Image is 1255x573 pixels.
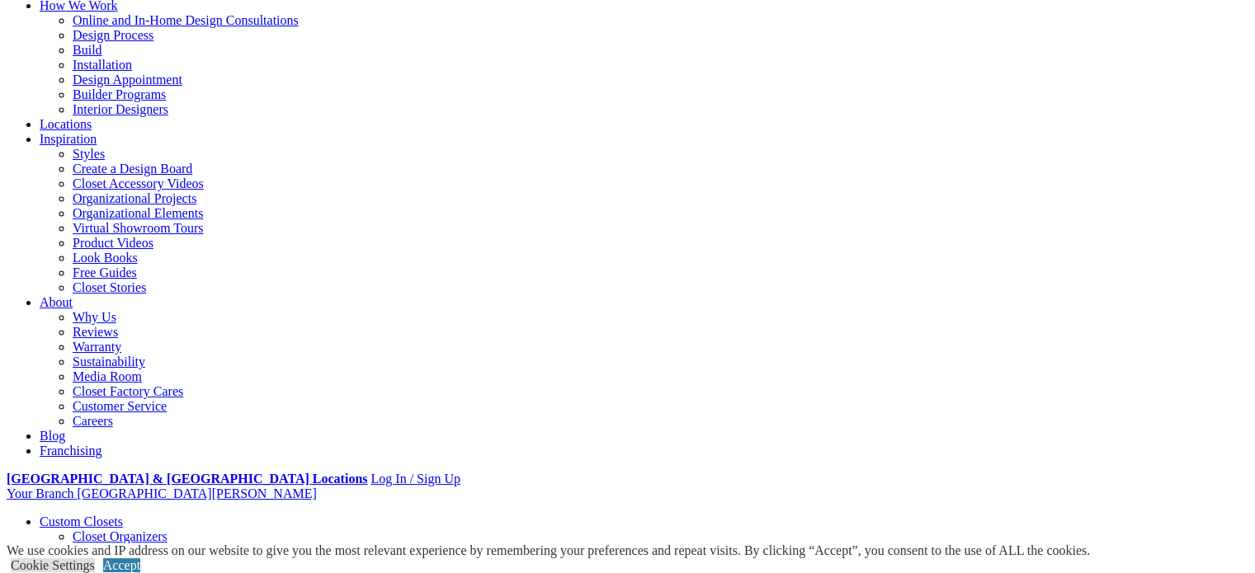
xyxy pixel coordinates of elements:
a: Cookie Settings [11,558,95,572]
a: Styles [73,147,105,161]
a: Inspiration [40,132,97,146]
a: Media Room [73,369,142,383]
a: Custom Closets [40,514,123,528]
a: Create a Design Board [73,162,192,176]
div: We use cookies and IP address on our website to give you the most relevant experience by remember... [7,543,1090,558]
a: Organizational Projects [73,191,196,205]
a: Sustainability [73,355,145,369]
a: Closet Factory Cares [73,384,183,398]
a: Closet Stories [73,280,146,294]
a: Product Videos [73,236,153,250]
a: Free Guides [73,265,137,279]
a: Reviews [73,325,118,339]
a: Installation [73,58,132,72]
a: Look Books [73,251,138,265]
a: Build [73,43,102,57]
a: Organizational Elements [73,206,203,220]
a: Interior Designers [73,102,168,116]
span: [GEOGRAPHIC_DATA][PERSON_NAME] [77,486,316,500]
a: Careers [73,414,113,428]
a: About [40,295,73,309]
a: Closet Organizers [73,529,167,543]
a: Design Appointment [73,73,182,87]
a: Builder Programs [73,87,166,101]
a: Locations [40,117,92,131]
a: [GEOGRAPHIC_DATA] & [GEOGRAPHIC_DATA] Locations [7,472,367,486]
a: Closet Accessory Videos [73,176,204,190]
span: Your Branch [7,486,73,500]
a: Your Branch [GEOGRAPHIC_DATA][PERSON_NAME] [7,486,317,500]
a: Log In / Sign Up [370,472,460,486]
a: Blog [40,429,65,443]
a: Why Us [73,310,116,324]
a: Franchising [40,444,102,458]
a: Warranty [73,340,121,354]
a: Online and In-Home Design Consultations [73,13,299,27]
a: Customer Service [73,399,167,413]
a: Design Process [73,28,153,42]
a: Virtual Showroom Tours [73,221,204,235]
a: Accept [103,558,140,572]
